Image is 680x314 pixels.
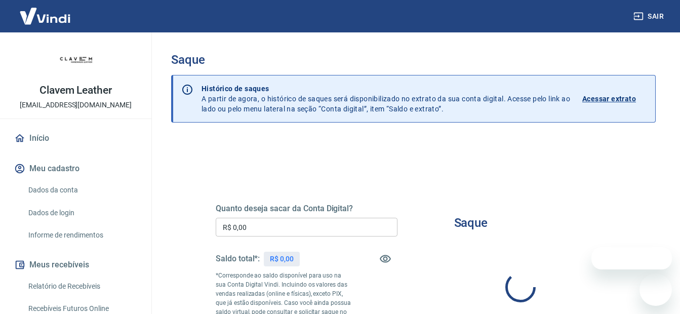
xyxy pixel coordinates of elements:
[582,84,647,114] a: Acessar extrato
[24,203,139,223] a: Dados de login
[270,254,294,264] p: R$ 0,00
[24,276,139,297] a: Relatório de Recebíveis
[582,94,636,104] p: Acessar extrato
[20,100,132,110] p: [EMAIL_ADDRESS][DOMAIN_NAME]
[591,247,672,269] iframe: Mensagem da empresa
[216,254,260,264] h5: Saldo total*:
[639,273,672,306] iframe: Botão para abrir a janela de mensagens
[12,158,139,180] button: Meu cadastro
[202,84,570,94] p: Histórico de saques
[216,204,397,214] h5: Quanto deseja sacar da Conta Digital?
[171,53,656,67] h3: Saque
[39,85,112,96] p: Clavem Leather
[454,216,488,230] h3: Saque
[202,84,570,114] p: A partir de agora, o histórico de saques será disponibilizado no extrato da sua conta digital. Ac...
[631,7,668,26] button: Sair
[12,254,139,276] button: Meus recebíveis
[24,225,139,246] a: Informe de rendimentos
[12,127,139,149] a: Início
[24,180,139,201] a: Dados da conta
[56,41,96,81] img: 48026d62-cd4b-4dea-ad08-bef99432635a.jpeg
[12,1,78,31] img: Vindi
